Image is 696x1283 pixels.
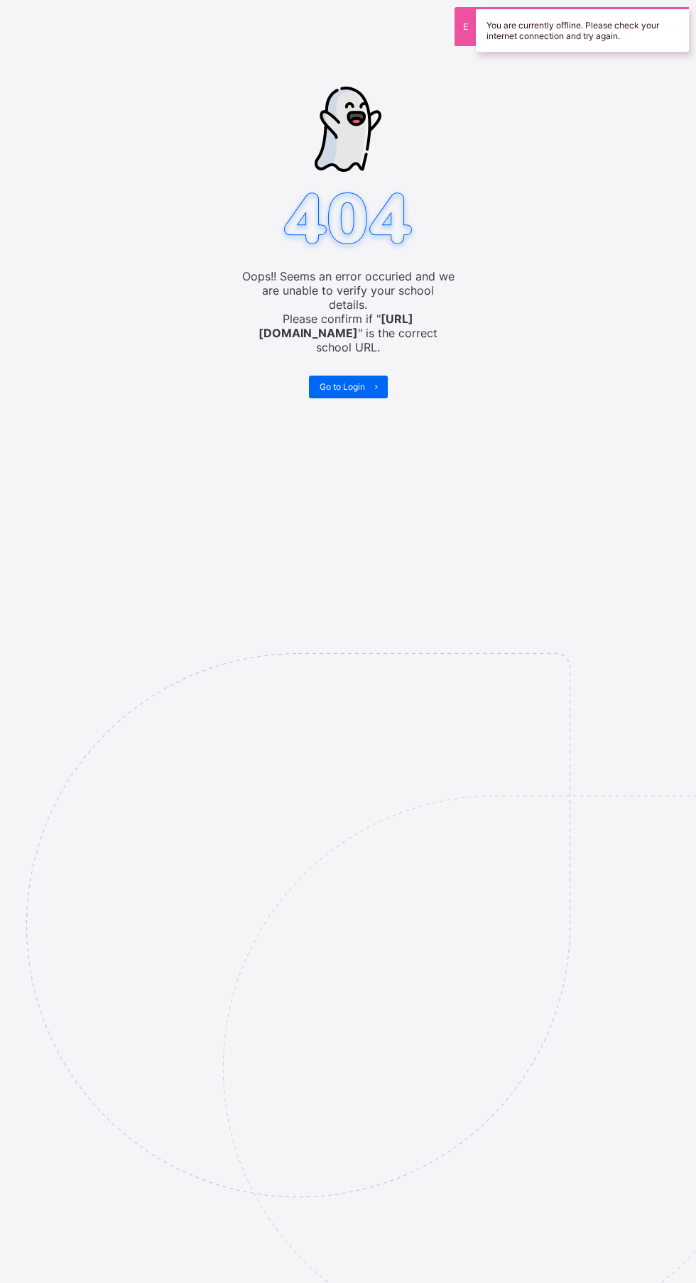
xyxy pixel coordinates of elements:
[241,312,455,354] span: Please confirm if " " is the correct school URL.
[315,87,381,172] img: ghost-strokes.05e252ede52c2f8dbc99f45d5e1f5e9f.svg
[259,312,413,340] b: [URL][DOMAIN_NAME]
[320,381,365,392] span: Go to Login
[476,7,689,52] div: You are currently offline. Please check your internet connection and try again.
[278,188,418,253] img: 404.8bbb34c871c4712298a25e20c4dc75c7.svg
[241,269,455,312] span: Oops!! Seems an error occuried and we are unable to verify your school details.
